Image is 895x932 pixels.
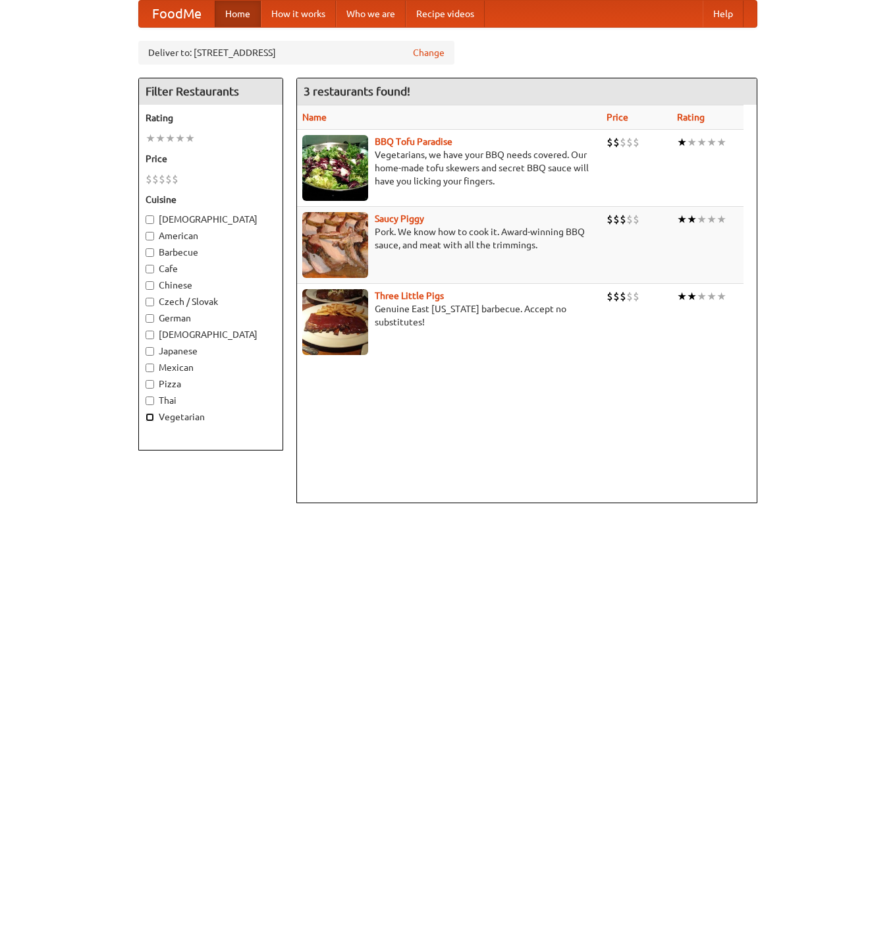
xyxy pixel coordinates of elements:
li: $ [607,289,613,304]
li: $ [620,289,626,304]
li: ★ [717,289,726,304]
label: Pizza [146,377,276,391]
a: Name [302,112,327,123]
li: $ [633,135,639,150]
h5: Rating [146,111,276,124]
label: [DEMOGRAPHIC_DATA] [146,328,276,341]
li: ★ [155,131,165,146]
li: ★ [707,135,717,150]
label: German [146,312,276,325]
label: Cafe [146,262,276,275]
ng-pluralize: 3 restaurants found! [304,85,410,97]
input: [DEMOGRAPHIC_DATA] [146,331,154,339]
img: saucy.jpg [302,212,368,278]
label: Mexican [146,361,276,374]
a: Saucy Piggy [375,213,424,224]
li: $ [165,172,172,186]
p: Pork. We know how to cook it. Award-winning BBQ sauce, and meat with all the trimmings. [302,225,596,252]
li: $ [626,135,633,150]
li: ★ [677,212,687,227]
input: German [146,314,154,323]
li: ★ [717,212,726,227]
li: $ [607,135,613,150]
a: How it works [261,1,336,27]
li: $ [626,212,633,227]
a: Price [607,112,628,123]
li: $ [146,172,152,186]
li: ★ [697,212,707,227]
li: ★ [697,135,707,150]
li: ★ [677,289,687,304]
h4: Filter Restaurants [139,78,283,105]
label: American [146,229,276,242]
li: $ [152,172,159,186]
li: ★ [175,131,185,146]
li: $ [626,289,633,304]
li: $ [613,289,620,304]
li: $ [613,135,620,150]
li: ★ [687,212,697,227]
li: $ [633,289,639,304]
li: $ [159,172,165,186]
a: Help [703,1,744,27]
img: tofuparadise.jpg [302,135,368,201]
img: littlepigs.jpg [302,289,368,355]
p: Vegetarians, we have your BBQ needs covered. Our home-made tofu skewers and secret BBQ sauce will... [302,148,596,188]
a: Who we are [336,1,406,27]
div: Deliver to: [STREET_ADDRESS] [138,41,454,65]
li: ★ [677,135,687,150]
label: Chinese [146,279,276,292]
li: ★ [146,131,155,146]
li: ★ [165,131,175,146]
li: $ [613,212,620,227]
label: Barbecue [146,246,276,259]
li: ★ [185,131,195,146]
p: Genuine East [US_STATE] barbecue. Accept no substitutes! [302,302,596,329]
a: Rating [677,112,705,123]
li: ★ [687,289,697,304]
li: $ [633,212,639,227]
label: Japanese [146,344,276,358]
input: Czech / Slovak [146,298,154,306]
li: $ [172,172,178,186]
input: [DEMOGRAPHIC_DATA] [146,215,154,224]
a: Home [215,1,261,27]
input: Mexican [146,364,154,372]
li: $ [607,212,613,227]
input: Barbecue [146,248,154,257]
input: Japanese [146,347,154,356]
input: American [146,232,154,240]
label: [DEMOGRAPHIC_DATA] [146,213,276,226]
li: $ [620,212,626,227]
li: ★ [717,135,726,150]
input: Cafe [146,265,154,273]
a: BBQ Tofu Paradise [375,136,452,147]
label: Vegetarian [146,410,276,424]
a: FoodMe [139,1,215,27]
li: $ [620,135,626,150]
a: Change [413,46,445,59]
h5: Price [146,152,276,165]
h5: Cuisine [146,193,276,206]
input: Thai [146,397,154,405]
li: ★ [707,289,717,304]
li: ★ [707,212,717,227]
input: Chinese [146,281,154,290]
li: ★ [697,289,707,304]
label: Czech / Slovak [146,295,276,308]
a: Recipe videos [406,1,485,27]
li: ★ [687,135,697,150]
label: Thai [146,394,276,407]
input: Pizza [146,380,154,389]
a: Three Little Pigs [375,290,444,301]
input: Vegetarian [146,413,154,422]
